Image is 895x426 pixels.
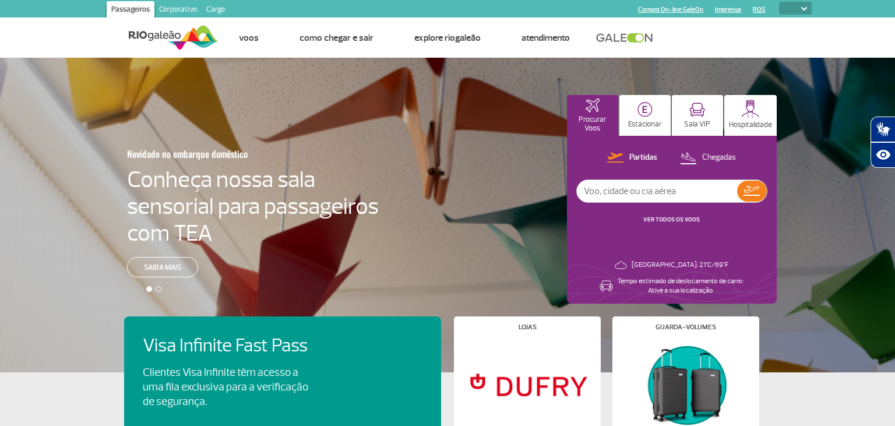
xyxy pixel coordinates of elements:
a: Saiba mais [127,257,198,277]
img: airplaneHomeActive.svg [586,98,600,112]
button: Abrir tradutor de língua de sinais. [871,117,895,142]
a: Passageiros [107,1,154,20]
p: [GEOGRAPHIC_DATA]: 21°C/69°F [632,260,728,270]
p: Clientes Visa Infinite têm acesso a uma fila exclusiva para a verificação de segurança. [143,365,308,409]
a: RQS [753,6,766,13]
img: hospitality.svg [741,100,759,118]
div: Plugin de acessibilidade da Hand Talk. [871,117,895,168]
a: Imprensa [715,6,741,13]
p: Chegadas [702,152,736,163]
button: Chegadas [676,150,739,166]
a: Compra On-line GaleOn [638,6,703,13]
a: VER TODOS OS VOOS [643,216,700,223]
p: Partidas [629,152,657,163]
img: carParkingHome.svg [637,102,653,117]
button: VER TODOS OS VOOS [640,215,703,224]
a: Como chegar e sair [299,32,373,44]
h4: Lojas [519,324,537,330]
a: Atendimento [522,32,570,44]
h4: Conheça nossa sala sensorial para passageiros com TEA [127,166,379,247]
p: Estacionar [628,120,662,129]
h3: Novidade no embarque doméstico [127,142,322,166]
a: Visa Infinite Fast PassClientes Visa Infinite têm acesso a uma fila exclusiva para a verificação ... [143,335,422,409]
a: Voos [239,32,259,44]
p: Tempo estimado de deslocamento de carro: Ative a sua localização [618,277,744,295]
button: Hospitalidade [724,95,777,136]
button: Partidas [604,150,661,166]
button: Abrir recursos assistivos. [871,142,895,168]
a: Corporativo [154,1,202,20]
input: Voo, cidade ou cia aérea [577,180,737,202]
button: Procurar Voos [567,95,618,136]
h4: Guarda-volumes [656,324,716,330]
h4: Visa Infinite Fast Pass [143,335,328,357]
button: Sala VIP [672,95,723,136]
p: Hospitalidade [729,121,772,129]
a: Cargo [202,1,230,20]
button: Estacionar [619,95,671,136]
img: vipRoom.svg [689,103,705,117]
a: Explore RIOgaleão [414,32,481,44]
p: Sala VIP [684,120,710,129]
p: Procurar Voos [573,115,612,133]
